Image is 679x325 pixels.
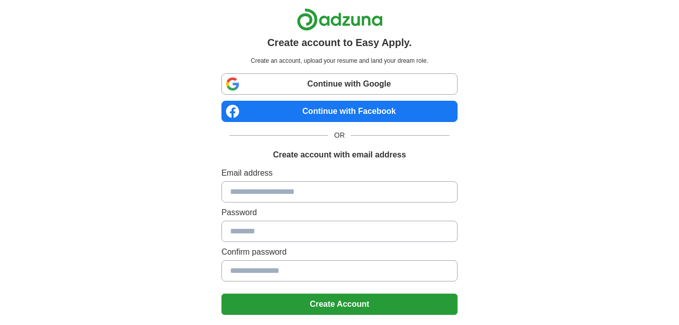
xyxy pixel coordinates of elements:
h1: Create account with email address [273,149,406,161]
label: Email address [221,167,458,179]
img: Adzuna logo [297,8,383,31]
a: Continue with Google [221,73,458,95]
a: Continue with Facebook [221,101,458,122]
label: Password [221,207,458,219]
button: Create Account [221,294,458,315]
span: OR [328,130,351,141]
h1: Create account to Easy Apply. [267,35,412,50]
p: Create an account, upload your resume and land your dream role. [223,56,456,65]
label: Confirm password [221,246,458,258]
